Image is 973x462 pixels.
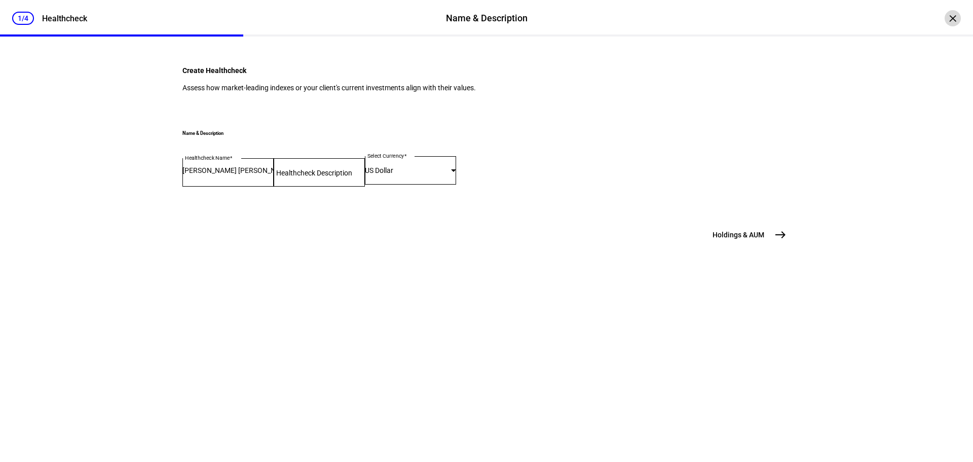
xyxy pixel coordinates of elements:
div: Name & Description [446,12,528,25]
button: Holdings & AUM [700,225,791,245]
mat-icon: east [774,229,787,241]
mat-label: Healthcheck Name [185,155,230,161]
mat-label: Select Currency [367,153,404,159]
h6: Name & Description [182,130,791,136]
span: Holdings & AUM [713,230,764,240]
span: US Dollar [365,166,393,174]
div: × [945,10,961,26]
div: 1/4 [12,12,34,25]
mat-label: Healthcheck Description [276,169,352,177]
h4: Create Healthcheck [182,66,791,75]
p: Assess how market-leading indexes or your client's current investments align with their values. [182,84,791,92]
div: Healthcheck [42,14,87,23]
